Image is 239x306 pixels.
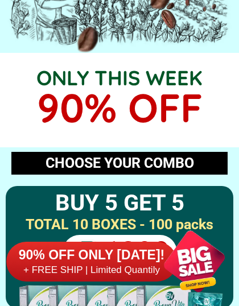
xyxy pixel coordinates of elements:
h2: BUY 5 GET 5 [11,186,228,220]
h1: ONLY THIS WEEK [36,63,203,93]
h2: CHOOSE YOUR COMBO [11,152,228,174]
h2: TOTAL 10 BOXES - 100 packs [11,214,228,235]
h6: + FREE SHIP | Limited Quantily [6,264,177,276]
h1: 90% OFF [36,78,203,138]
h6: 90% OFF ONLY [DATE]! [6,247,177,264]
